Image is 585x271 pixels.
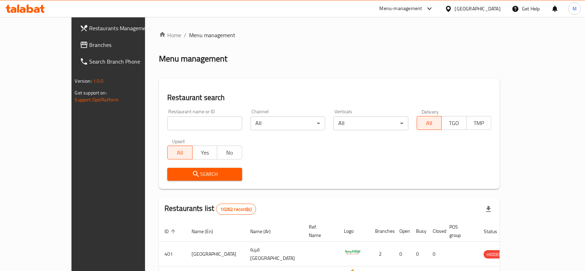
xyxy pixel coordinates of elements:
input: Search for restaurant name or ID.. [167,116,242,130]
nav: breadcrumb [159,31,500,39]
td: [GEOGRAPHIC_DATA] [186,242,245,266]
a: Branches [74,36,169,53]
th: Open [394,221,410,242]
span: POS group [449,223,470,239]
button: All [417,116,442,130]
span: Yes [195,148,215,158]
label: Delivery [422,109,439,114]
span: Version: [75,76,92,85]
span: HIDDEN [484,251,505,258]
span: 10262 record(s) [217,206,256,213]
button: TGO [441,116,467,130]
span: No [220,148,239,158]
th: Closed [427,221,444,242]
div: Total records count [216,204,256,215]
span: TGO [444,118,464,128]
div: [GEOGRAPHIC_DATA] [455,5,501,13]
td: 2 [370,242,394,266]
span: All [420,118,439,128]
span: Status [484,227,506,236]
span: Name (Ar) [250,227,280,236]
h2: Restaurants list [164,203,256,215]
span: Name (En) [192,227,222,236]
span: Search [173,170,237,179]
span: TMP [469,118,489,128]
td: 0 [410,242,427,266]
li: / [184,31,186,39]
span: M [573,5,577,13]
td: 0 [427,242,444,266]
button: Yes [192,146,218,159]
th: Logo [338,221,370,242]
span: Restaurants Management [90,24,164,32]
h2: Menu management [159,53,227,64]
img: Spicy Village [344,244,361,261]
a: Support.OpsPlatform [75,95,119,104]
div: Export file [480,201,497,217]
th: Busy [410,221,427,242]
span: Ref. Name [309,223,330,239]
span: Menu management [189,31,235,39]
button: Search [167,168,242,181]
div: All [333,116,408,130]
button: No [217,146,242,159]
a: Home [159,31,181,39]
div: Menu-management [380,5,422,13]
th: Branches [370,221,394,242]
span: Search Branch Phone [90,57,164,66]
button: TMP [466,116,492,130]
div: All [251,116,325,130]
span: Branches [90,41,164,49]
a: Search Branch Phone [74,53,169,70]
label: Upsell [172,139,185,143]
td: 401 [159,242,186,266]
span: Get support on: [75,88,107,97]
span: All [170,148,190,158]
td: قرية [GEOGRAPHIC_DATA] [245,242,303,266]
span: ID [164,227,178,236]
span: 1.0.0 [93,76,104,85]
button: All [167,146,193,159]
a: Restaurants Management [74,20,169,36]
td: 0 [394,242,410,266]
h2: Restaurant search [167,92,491,103]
